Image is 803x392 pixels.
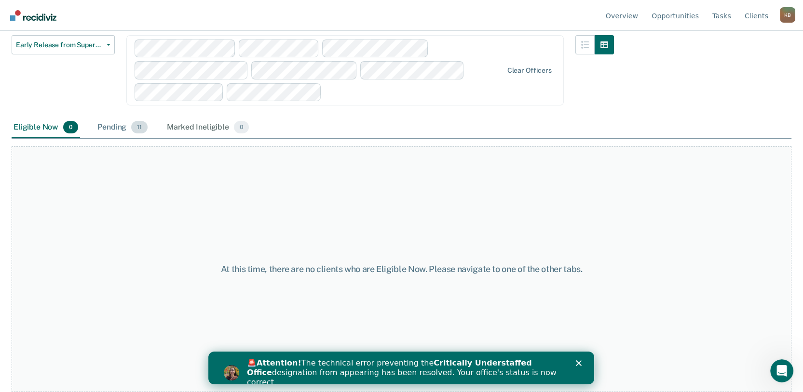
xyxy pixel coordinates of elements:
button: Early Release from Supervision [12,35,115,54]
div: Pending11 [95,117,150,138]
span: 0 [234,121,249,133]
iframe: Intercom live chat banner [208,352,594,384]
div: K B [780,7,795,23]
div: Eligible Now0 [12,117,80,138]
div: Close [367,9,377,14]
div: 🚨 The technical error preventing the designation from appearing has been resolved. Your office's ... [39,7,355,36]
div: At this time, there are no clients who are Eligible Now. Please navigate to one of the other tabs. [207,264,597,274]
b: Critically Understaffed Office [39,7,324,26]
button: Profile dropdown button [780,7,795,23]
div: Marked Ineligible0 [165,117,251,138]
div: Clear officers [507,66,552,75]
img: Recidiviz [10,10,56,21]
span: 11 [131,121,148,133]
b: Attention! [48,7,93,16]
span: 0 [63,121,78,133]
iframe: Intercom live chat [770,359,793,382]
span: Early Release from Supervision [16,41,103,49]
